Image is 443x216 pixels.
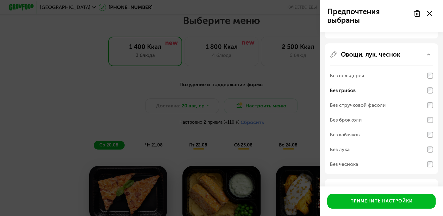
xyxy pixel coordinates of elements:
[327,7,410,25] p: Предпочтения выбраны
[341,51,400,58] p: Овощи, лук, чеснок
[330,87,356,94] div: Без грибов
[350,198,413,204] div: Применить настройки
[330,72,364,79] div: Без сельдерея
[327,194,436,209] button: Применить настройки
[330,146,349,153] div: Без лука
[330,161,358,168] div: Без чеснока
[330,116,362,124] div: Без брокколи
[330,131,360,138] div: Без кабачков
[330,102,386,109] div: Без стручковой фасоли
